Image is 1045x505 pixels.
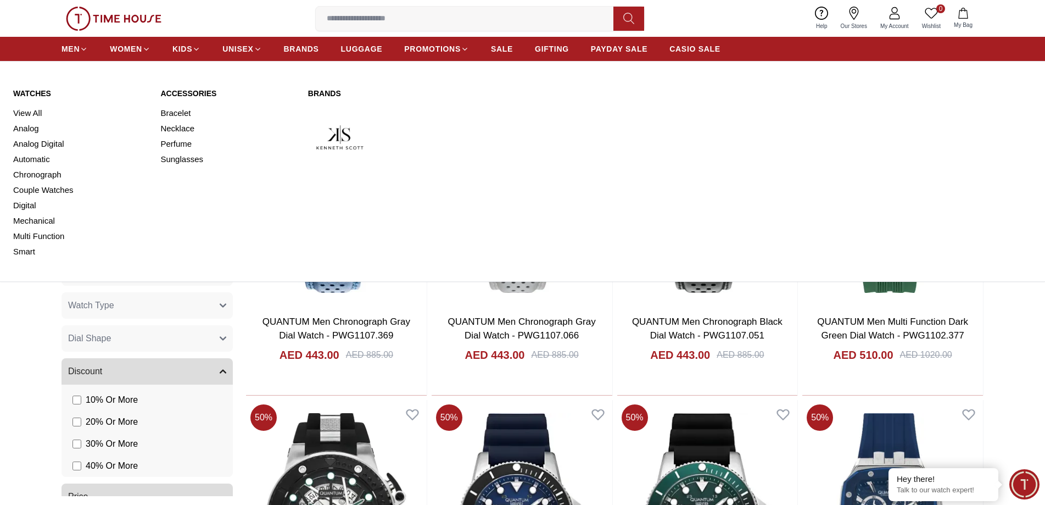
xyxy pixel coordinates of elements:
button: Watch Type [62,292,233,319]
a: Bracelet [160,106,294,121]
a: CASIO SALE [669,39,720,59]
div: AED 1020.00 [900,348,952,362]
a: UNISEX [222,39,261,59]
span: WOMEN [110,43,142,54]
span: 30 % Or More [86,437,138,451]
a: Analog Digital [13,136,147,152]
a: View All [13,106,147,121]
p: Talk to our watch expert! [897,486,990,495]
button: Dial Shape [62,325,233,352]
a: QUANTUM Men Chronograph Gray Dial Watch - PWG1107.369 [262,317,410,341]
a: PROMOTIONS [404,39,469,59]
img: ... [66,7,161,31]
input: 40% Or More [72,462,81,470]
a: Our Stores [834,4,874,32]
span: 10 % Or More [86,393,138,407]
span: KIDS [172,43,192,54]
a: Accessories [160,88,294,99]
a: Mechanical [13,213,147,229]
input: 10% Or More [72,396,81,404]
a: Watches [13,88,147,99]
span: LUGGAGE [341,43,383,54]
a: Multi Function [13,229,147,244]
span: BRANDS [284,43,319,54]
a: LUGGAGE [341,39,383,59]
div: AED 885.00 [717,348,764,362]
span: GIFTING [535,43,569,54]
img: Kenneth Scott [308,106,372,169]
span: 50 % [436,404,462,431]
a: Chronograph [13,167,147,182]
span: 0 [936,4,945,13]
span: CASIO SALE [669,43,720,54]
a: Necklace [160,121,294,136]
span: My Account [876,22,913,30]
div: AED 885.00 [531,348,578,362]
div: Chat Widget [1009,469,1040,500]
a: QUANTUM Men Chronograph Black Dial Watch - PWG1107.051 [632,317,783,341]
span: 20 % Or More [86,415,138,429]
span: UNISEX [222,43,253,54]
h4: AED 443.00 [280,347,339,363]
a: Digital [13,198,147,213]
input: 20% Or More [72,418,81,426]
span: SALE [491,43,513,54]
span: Discount [68,365,102,378]
a: MEN [62,39,88,59]
img: Slazenger [308,178,372,242]
span: PROMOTIONS [404,43,461,54]
a: WOMEN [110,39,150,59]
span: Our Stores [836,22,871,30]
span: 50 % [622,404,648,431]
h4: AED 510.00 [834,347,893,363]
img: Quantum [453,106,517,169]
span: 50 % [250,404,277,431]
span: Dial Shape [68,332,111,345]
a: PAYDAY SALE [591,39,647,59]
a: 0Wishlist [915,4,947,32]
span: Price [68,490,88,503]
a: Brands [308,88,590,99]
a: Couple Watches [13,182,147,198]
span: Wishlist [918,22,945,30]
a: Help [809,4,834,32]
a: Perfume [160,136,294,152]
img: Tornado [526,106,589,169]
span: PAYDAY SALE [591,43,647,54]
input: 30% Or More [72,440,81,448]
a: GIFTING [535,39,569,59]
div: AED 885.00 [346,348,393,362]
a: Automatic [13,152,147,167]
a: Smart [13,244,147,259]
a: Sunglasses [160,152,294,167]
a: SALE [491,39,513,59]
a: QUANTUM Men Multi Function Dark Green Dial Watch - PWG1102.377 [817,317,968,341]
a: KIDS [172,39,200,59]
a: Analog [13,121,147,136]
span: MEN [62,43,80,54]
h4: AED 443.00 [650,347,710,363]
h4: AED 443.00 [465,347,525,363]
a: BRANDS [284,39,319,59]
span: 50 % [807,404,833,431]
div: Hey there! [897,474,990,485]
span: Help [812,22,832,30]
img: Lee Cooper [381,106,444,169]
a: QUANTUM Men Chronograph Gray Dial Watch - PWG1107.066 [448,317,595,341]
span: My Bag [949,21,977,29]
button: Discount [62,358,233,385]
span: 40 % Or More [86,459,138,473]
span: Watch Type [68,299,114,312]
button: My Bag [947,5,979,31]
